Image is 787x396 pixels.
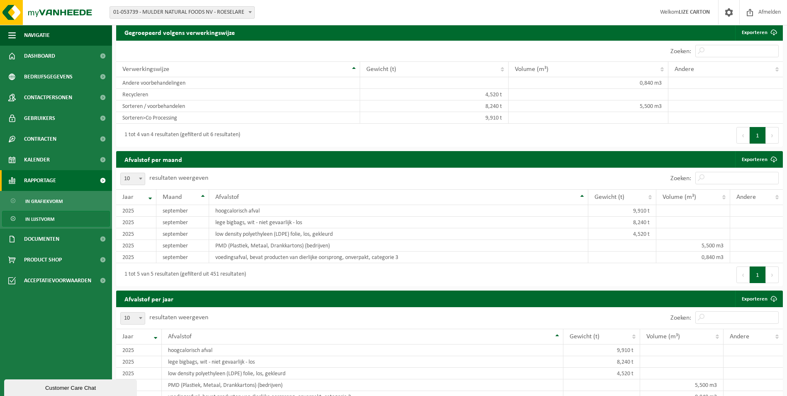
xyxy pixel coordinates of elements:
[116,252,156,263] td: 2025
[735,151,782,168] a: Exporteren
[116,291,182,307] h2: Afvalstof per jaar
[366,66,396,73] span: Gewicht (t)
[209,240,588,252] td: PMD (Plastiek, Metaal, Drankkartons) (bedrijven)
[162,379,563,391] td: PMD (Plastiek, Metaal, Drankkartons) (bedrijven)
[110,7,254,18] span: 01-053739 - MULDER NATURAL FOODS NV - ROESELARE
[162,368,563,379] td: low density polyethyleen (LDPE) folie, los, gekleurd
[2,211,110,227] a: In lijstvorm
[116,205,156,217] td: 2025
[120,128,240,143] div: 1 tot 4 van 4 resultaten (gefilterd uit 6 resultaten)
[156,228,209,240] td: september
[588,228,657,240] td: 4,520 t
[120,267,246,282] div: 1 tot 5 van 5 resultaten (gefilterd uit 451 resultaten)
[156,252,209,263] td: september
[156,240,209,252] td: september
[24,108,55,129] span: Gebruikers
[24,149,50,170] span: Kalender
[509,77,669,89] td: 0,840 m3
[215,194,239,200] span: Afvalstof
[360,89,508,100] td: 4,520 t
[360,112,508,124] td: 9,910 t
[116,24,243,40] h2: Gegroepeerd volgens verwerkingswijze
[588,217,657,228] td: 8,240 t
[122,333,134,340] span: Jaar
[24,25,50,46] span: Navigatie
[122,194,134,200] span: Jaar
[156,205,209,217] td: september
[116,89,360,100] td: Recycleren
[209,205,588,217] td: hoogcalorisch afval
[156,217,209,228] td: september
[656,240,730,252] td: 5,500 m3
[515,66,548,73] span: Volume (m³)
[735,291,782,307] a: Exporteren
[163,194,182,200] span: Maand
[209,217,588,228] td: lege bigbags, wit - niet gevaarlijk - los
[149,175,208,181] label: resultaten weergeven
[24,87,72,108] span: Contactpersonen
[360,100,508,112] td: 8,240 t
[209,228,588,240] td: low density polyethyleen (LDPE) folie, los, gekleurd
[670,48,691,55] label: Zoeken:
[675,66,694,73] span: Andere
[24,129,56,149] span: Contracten
[735,24,782,41] a: Exporteren
[646,333,680,340] span: Volume (m³)
[25,193,63,209] span: In grafiekvorm
[122,66,169,73] span: Verwerkingswijze
[588,205,657,217] td: 9,910 t
[570,333,599,340] span: Gewicht (t)
[663,194,696,200] span: Volume (m³)
[750,127,766,144] button: 1
[120,312,145,325] span: 10
[120,173,145,185] span: 10
[110,6,255,19] span: 01-053739 - MULDER NATURAL FOODS NV - ROESELARE
[670,175,691,182] label: Zoeken:
[24,66,73,87] span: Bedrijfsgegevens
[162,356,563,368] td: lege bigbags, wit - niet gevaarlijk - los
[766,266,779,283] button: Next
[116,217,156,228] td: 2025
[656,252,730,263] td: 0,840 m3
[116,77,360,89] td: Andere voorbehandelingen
[563,345,641,356] td: 9,910 t
[24,229,59,249] span: Documenten
[116,112,360,124] td: Sorteren>Co Processing
[766,127,779,144] button: Next
[116,228,156,240] td: 2025
[209,252,588,263] td: voedingsafval, bevat producten van dierlijke oorsprong, onverpakt, categorie 3
[149,314,208,321] label: resultaten weergeven
[750,266,766,283] button: 1
[116,356,162,368] td: 2025
[24,170,56,191] span: Rapportage
[24,46,55,66] span: Dashboard
[563,368,641,379] td: 4,520 t
[679,9,710,15] strong: LIZE CARTON
[730,333,749,340] span: Andere
[116,379,162,391] td: 2025
[116,345,162,356] td: 2025
[116,240,156,252] td: 2025
[24,249,62,270] span: Product Shop
[509,100,669,112] td: 5,500 m3
[736,194,756,200] span: Andere
[162,345,563,356] td: hoogcalorisch afval
[168,333,192,340] span: Afvalstof
[640,379,723,391] td: 5,500 m3
[116,368,162,379] td: 2025
[670,315,691,321] label: Zoeken:
[116,100,360,112] td: Sorteren / voorbehandelen
[24,270,91,291] span: Acceptatievoorwaarden
[595,194,624,200] span: Gewicht (t)
[736,127,750,144] button: Previous
[116,151,190,167] h2: Afvalstof per maand
[2,193,110,209] a: In grafiekvorm
[736,266,750,283] button: Previous
[121,173,145,185] span: 10
[4,378,139,396] iframe: chat widget
[25,211,54,227] span: In lijstvorm
[563,356,641,368] td: 8,240 t
[121,313,145,324] span: 10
